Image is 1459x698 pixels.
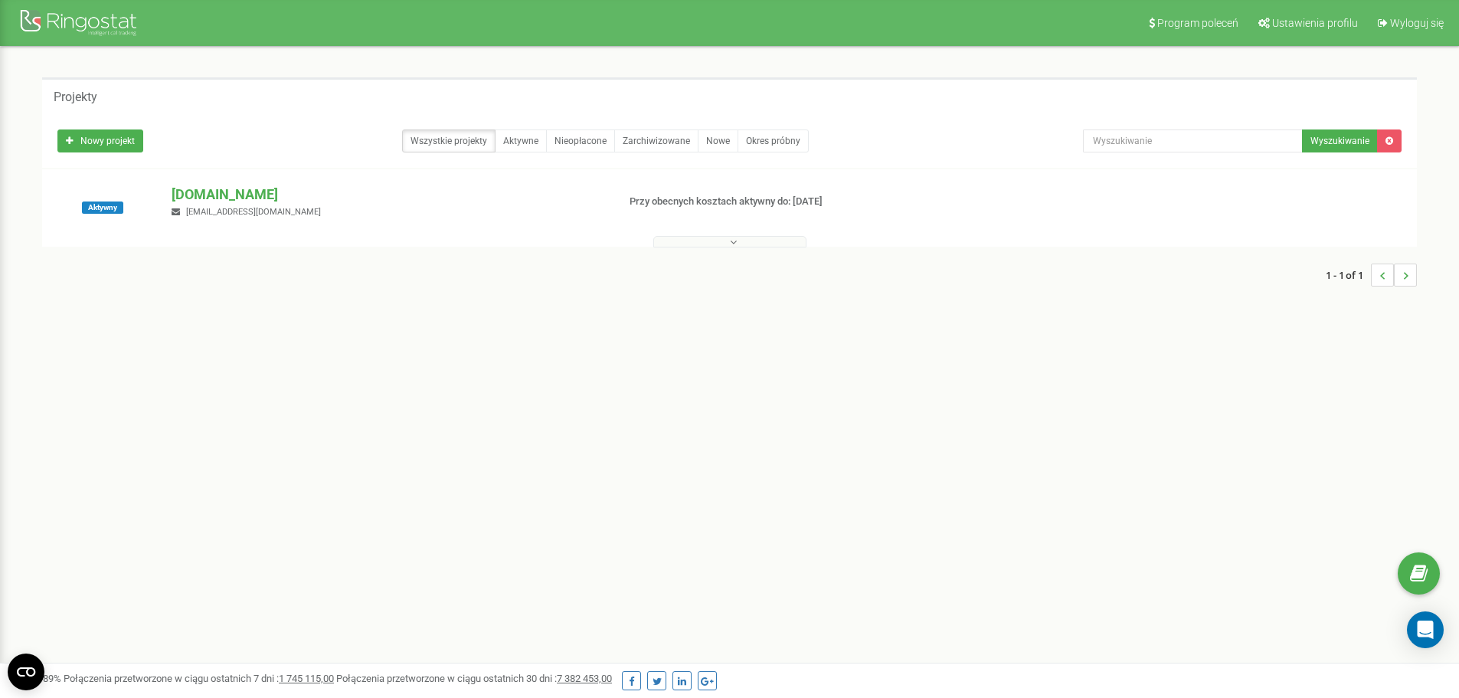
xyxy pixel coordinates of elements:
[1407,611,1444,648] div: Open Intercom Messenger
[1083,129,1303,152] input: Wyszukiwanie
[82,202,123,214] span: Aktywny
[698,129,738,152] a: Nowe
[1302,129,1378,152] button: Wyszukiwanie
[57,129,143,152] a: Nowy projekt
[1326,264,1371,287] span: 1 - 1 of 1
[402,129,496,152] a: Wszystkie projekty
[279,673,334,684] u: 1 745 115,00
[54,90,97,104] h5: Projekty
[186,207,321,217] span: [EMAIL_ADDRESS][DOMAIN_NAME]
[546,129,615,152] a: Nieopłacone
[1157,17,1238,29] span: Program poleceń
[1272,17,1358,29] span: Ustawienia profilu
[64,673,334,684] span: Połączenia przetworzone w ciągu ostatnich 7 dni :
[8,654,44,690] button: Open CMP widget
[614,129,698,152] a: Zarchiwizowane
[1390,17,1444,29] span: Wyloguj się
[1326,248,1417,302] nav: ...
[495,129,547,152] a: Aktywne
[336,673,612,684] span: Połączenia przetworzone w ciągu ostatnich 30 dni :
[738,129,809,152] a: Okres próbny
[557,673,612,684] u: 7 382 453,00
[630,195,948,209] p: Przy obecnych kosztach aktywny do: [DATE]
[172,185,604,205] p: [DOMAIN_NAME]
